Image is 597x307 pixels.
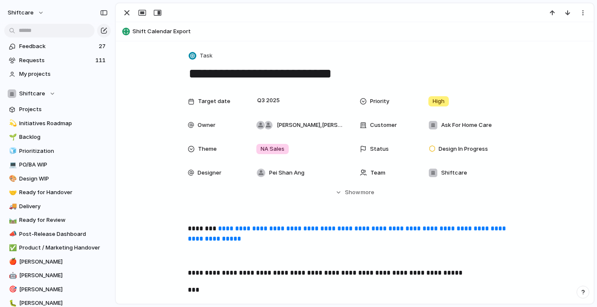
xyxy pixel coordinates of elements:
button: shiftcare [4,6,49,20]
span: Customer [370,121,397,129]
a: 🛤️Ready for Review [4,214,111,227]
div: 🎨 [9,174,15,184]
a: 🧊Prioritization [4,145,111,158]
span: Backlog [19,133,108,141]
span: Ask For Home Care [441,121,492,129]
button: 🌱 [8,133,16,141]
a: Projects [4,103,111,116]
span: Feedback [19,42,96,51]
a: Requests111 [4,54,111,67]
span: Priority [370,97,389,106]
div: 🌱 [9,132,15,142]
span: Post-Release Dashboard [19,230,108,238]
a: 🍎[PERSON_NAME] [4,255,111,268]
div: 🤝 [9,188,15,198]
button: 🍎 [8,258,16,266]
div: 🍎 [9,257,15,267]
span: Shiftcare [19,89,45,98]
span: Q3 2025 [255,95,282,106]
a: 🎯[PERSON_NAME] [4,283,111,296]
button: Showmore [188,185,522,200]
button: 📣 [8,230,16,238]
span: Theme [198,145,217,153]
button: 💻 [8,161,16,169]
div: 🧊 [9,146,15,156]
span: PO/BA WIP [19,161,108,169]
span: High [433,97,445,106]
span: [PERSON_NAME] , [PERSON_NAME] [277,121,342,129]
button: Shift Calendar Export [120,25,590,38]
span: Delivery [19,202,108,211]
span: Shiftcare [441,169,467,177]
span: Ready for Review [19,216,108,224]
span: Design In Progress [439,145,488,153]
button: 🚚 [8,202,16,211]
button: 🎯 [8,285,16,294]
span: shiftcare [8,9,34,17]
span: [PERSON_NAME] [19,258,108,266]
span: My projects [19,70,108,78]
a: 🚚Delivery [4,200,111,213]
span: Prioritization [19,147,108,155]
button: ✅ [8,244,16,252]
span: Pei Shan Ang [269,169,304,177]
div: ✅ [9,243,15,253]
a: 💻PO/BA WIP [4,158,111,171]
span: Owner [198,121,215,129]
span: Product / Marketing Handover [19,244,108,252]
a: 🌱Backlog [4,131,111,143]
span: 27 [99,42,107,51]
span: [PERSON_NAME] [19,285,108,294]
span: more [361,188,374,197]
div: 🤖 [9,271,15,281]
a: Feedback27 [4,40,111,53]
div: 💫 [9,118,15,128]
div: 💻 [9,160,15,170]
span: Designer [198,169,221,177]
span: [PERSON_NAME] [19,271,108,280]
a: ✅Product / Marketing Handover [4,241,111,254]
div: 🎯 [9,284,15,294]
a: 🤝Ready for Handover [4,186,111,199]
span: 111 [95,56,107,65]
span: Projects [19,105,108,114]
span: Shift Calendar Export [132,27,590,36]
button: 🤝 [8,188,16,197]
button: 🤖 [8,271,16,280]
button: 🧊 [8,147,16,155]
div: 🚚 [9,201,15,211]
button: Task [187,50,215,62]
span: Requests [19,56,93,65]
span: Team [370,169,385,177]
span: Ready for Handover [19,188,108,197]
span: Design WIP [19,175,108,183]
button: 🛤️ [8,216,16,224]
button: Shiftcare [4,87,111,100]
a: 🤖[PERSON_NAME] [4,269,111,282]
button: 💫 [8,119,16,128]
button: 🎨 [8,175,16,183]
span: Task [200,52,212,60]
a: 📣Post-Release Dashboard [4,228,111,241]
a: 💫Initiatives Roadmap [4,117,111,130]
span: NA Sales [261,145,284,153]
div: 🛤️ [9,215,15,225]
span: Show [345,188,360,197]
div: 📣 [9,229,15,239]
span: Initiatives Roadmap [19,119,108,128]
span: Status [370,145,389,153]
a: 🎨Design WIP [4,172,111,185]
a: My projects [4,68,111,80]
